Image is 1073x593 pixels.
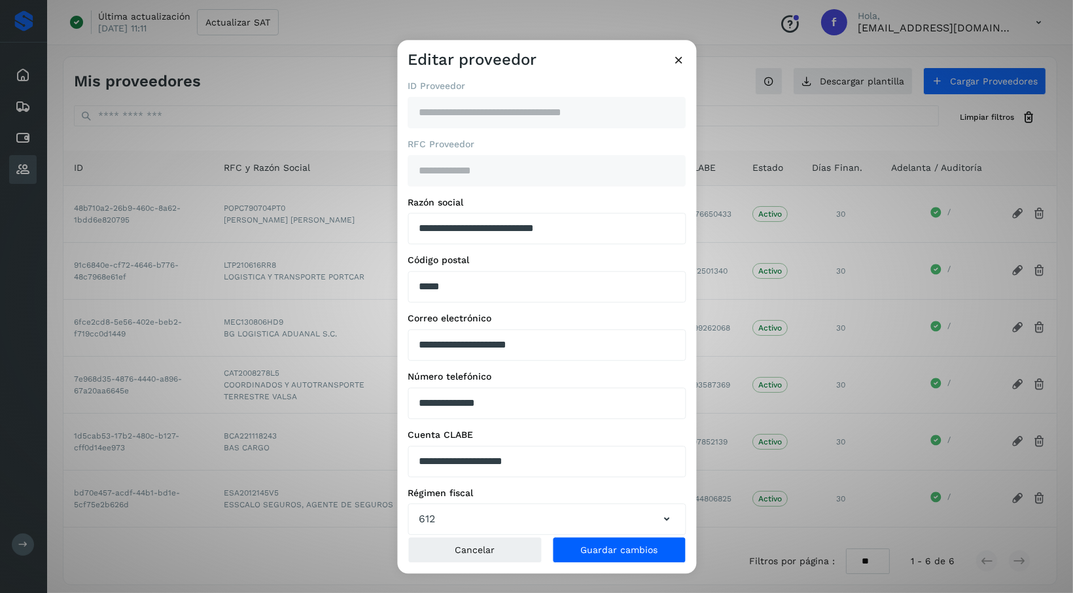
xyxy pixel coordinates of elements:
[408,537,542,564] button: Cancelar
[408,313,686,324] label: Correo electrónico
[552,537,686,564] button: Guardar cambios
[408,429,686,440] label: Cuenta CLABE
[408,371,686,382] label: Número telefónico
[419,512,436,528] span: 612
[408,255,686,266] label: Código postal
[408,81,686,92] label: ID Proveedor
[408,488,686,499] label: Régimen fiscal
[580,546,658,555] span: Guardar cambios
[408,197,686,208] label: Razón social
[408,139,686,150] label: RFC Proveedor
[408,50,537,69] h3: Editar proveedor
[455,546,495,555] span: Cancelar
